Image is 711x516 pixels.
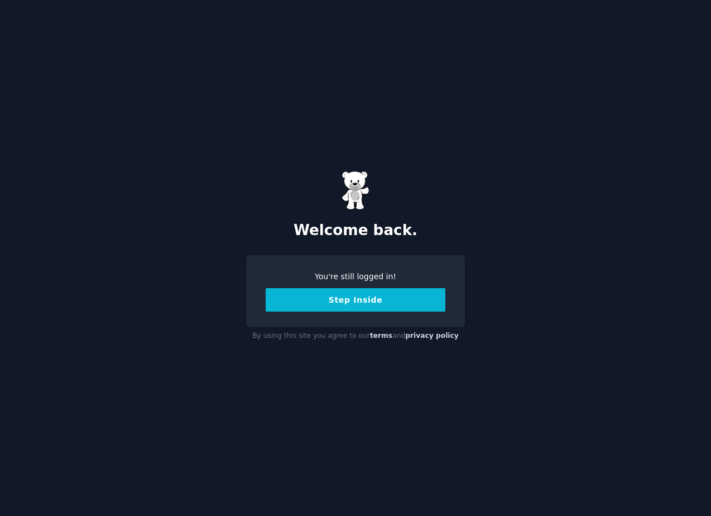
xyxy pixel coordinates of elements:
img: Gummy Bear [342,171,369,210]
a: Step Inside [266,295,445,304]
h2: Welcome back. [246,222,465,240]
div: By using this site you agree to our and [246,327,465,345]
a: privacy policy [405,332,459,340]
button: Step Inside [266,288,445,312]
a: terms [370,332,392,340]
div: You're still logged in! [266,271,445,283]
